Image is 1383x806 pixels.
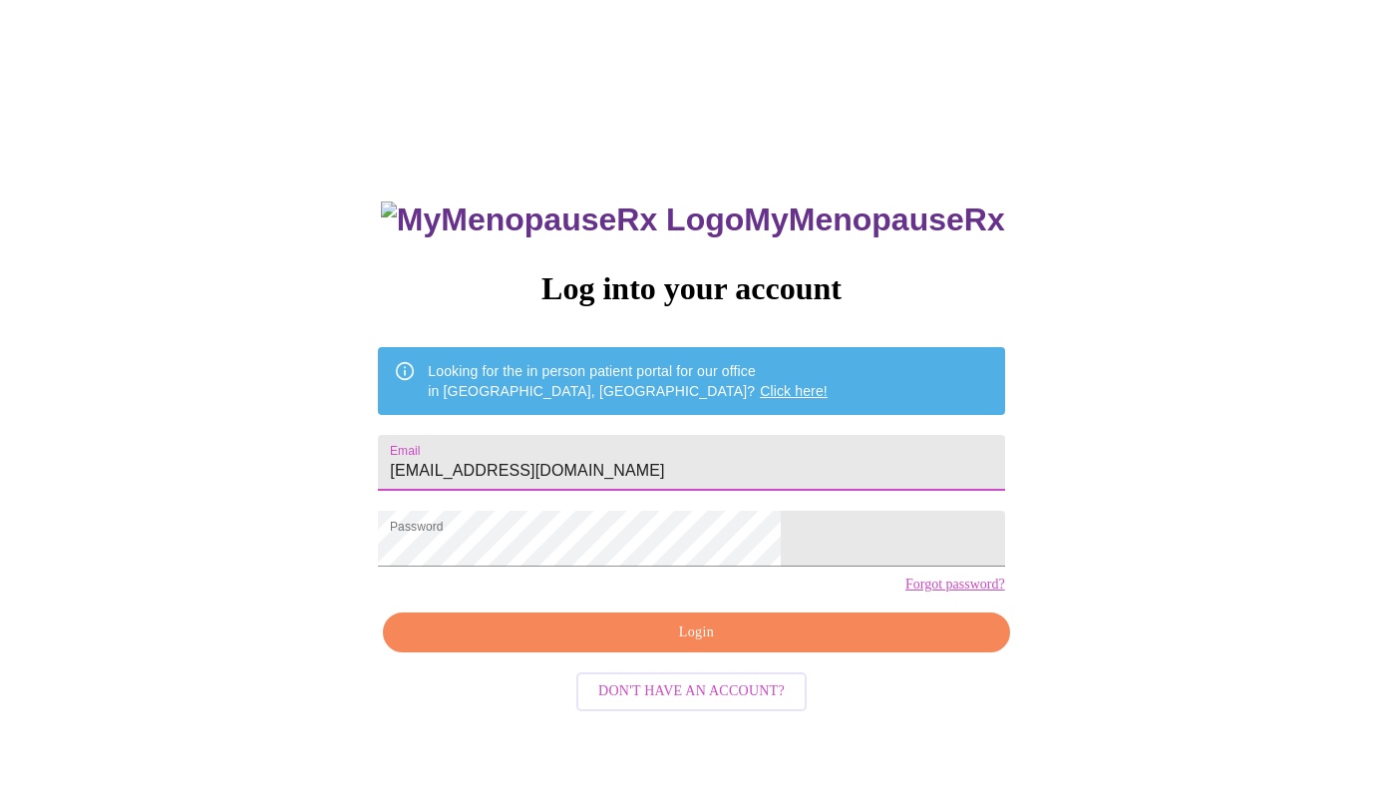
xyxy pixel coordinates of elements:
[428,353,828,409] div: Looking for the in person patient portal for our office in [GEOGRAPHIC_DATA], [GEOGRAPHIC_DATA]?
[383,612,1009,653] button: Login
[598,679,785,704] span: Don't have an account?
[381,201,1005,238] h3: MyMenopauseRx
[381,201,744,238] img: MyMenopauseRx Logo
[406,620,986,645] span: Login
[571,681,812,698] a: Don't have an account?
[905,577,1005,593] a: Forgot password?
[378,270,1004,307] h3: Log into your account
[576,672,807,711] button: Don't have an account?
[760,383,828,399] a: Click here!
